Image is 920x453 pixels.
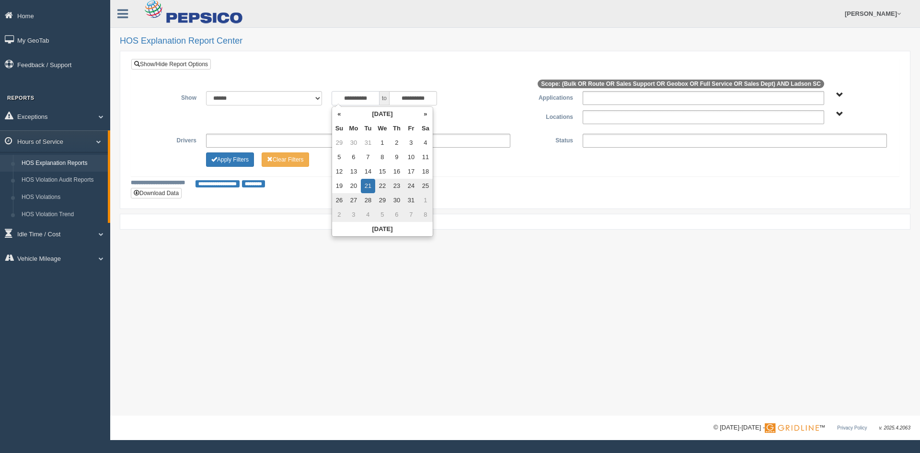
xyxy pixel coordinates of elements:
[346,164,361,179] td: 13
[375,179,390,193] td: 22
[404,150,418,164] td: 10
[346,208,361,222] td: 3
[361,208,375,222] td: 4
[538,80,824,88] span: Scope: (Bulk OR Route OR Sales Support OR Geobox OR Full Service OR Sales Dept) AND Ladson SC
[765,423,819,433] img: Gridline
[418,193,433,208] td: 1
[390,150,404,164] td: 9
[390,193,404,208] td: 30
[206,152,254,167] button: Change Filter Options
[346,136,361,150] td: 30
[390,136,404,150] td: 2
[332,208,346,222] td: 2
[131,59,211,70] a: Show/Hide Report Options
[332,222,433,236] th: [DATE]
[361,193,375,208] td: 28
[837,425,867,430] a: Privacy Policy
[120,36,910,46] h2: HOS Explanation Report Center
[332,136,346,150] td: 29
[418,150,433,164] td: 11
[332,193,346,208] td: 26
[361,164,375,179] td: 14
[361,179,375,193] td: 21
[17,172,108,189] a: HOS Violation Audit Reports
[418,179,433,193] td: 25
[375,164,390,179] td: 15
[346,107,418,121] th: [DATE]
[390,121,404,136] th: Th
[404,193,418,208] td: 31
[404,179,418,193] td: 24
[390,164,404,179] td: 16
[138,91,201,103] label: Show
[418,121,433,136] th: Sa
[17,206,108,223] a: HOS Violation Trend
[361,121,375,136] th: Tu
[361,136,375,150] td: 31
[332,107,346,121] th: «
[138,134,201,145] label: Drivers
[17,189,108,206] a: HOS Violations
[332,179,346,193] td: 19
[515,134,578,145] label: Status
[346,179,361,193] td: 20
[346,193,361,208] td: 27
[418,136,433,150] td: 4
[418,208,433,222] td: 8
[390,208,404,222] td: 6
[418,107,433,121] th: »
[346,121,361,136] th: Mo
[131,188,182,198] button: Download Data
[262,152,309,167] button: Change Filter Options
[346,150,361,164] td: 6
[375,136,390,150] td: 1
[713,423,910,433] div: © [DATE]-[DATE] - ™
[390,179,404,193] td: 23
[515,110,578,122] label: Locations
[332,150,346,164] td: 5
[379,91,389,105] span: to
[879,425,910,430] span: v. 2025.4.2063
[361,150,375,164] td: 7
[332,121,346,136] th: Su
[375,150,390,164] td: 8
[404,164,418,179] td: 17
[515,91,578,103] label: Applications
[404,208,418,222] td: 7
[332,164,346,179] td: 12
[375,121,390,136] th: We
[404,121,418,136] th: Fr
[17,155,108,172] a: HOS Explanation Reports
[418,164,433,179] td: 18
[375,193,390,208] td: 29
[375,208,390,222] td: 5
[404,136,418,150] td: 3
